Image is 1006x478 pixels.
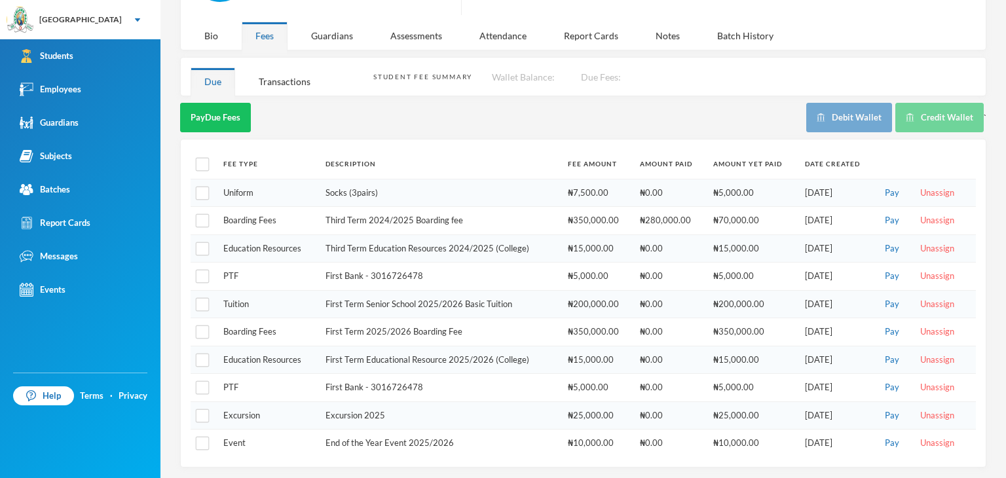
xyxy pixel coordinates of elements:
[217,430,319,457] td: Event
[319,179,562,207] td: Socks (3pairs)
[561,430,633,457] td: ₦10,000.00
[707,234,798,263] td: ₦15,000.00
[916,436,958,450] button: Unassign
[633,430,707,457] td: ₦0.00
[561,234,633,263] td: ₦15,000.00
[916,409,958,423] button: Unassign
[217,207,319,235] td: Boarding Fees
[916,186,958,200] button: Unassign
[20,149,72,163] div: Subjects
[707,318,798,346] td: ₦350,000.00
[217,149,319,179] th: Fee Type
[217,290,319,318] td: Tuition
[319,401,562,430] td: Excursion 2025
[319,234,562,263] td: Third Term Education Resources 2024/2025 (College)
[39,14,122,26] div: [GEOGRAPHIC_DATA]
[492,71,555,83] span: Wallet Balance:
[881,409,903,423] button: Pay
[806,103,892,132] button: Debit Wallet
[319,374,562,402] td: First Bank - 3016726478
[916,213,958,228] button: Unassign
[217,346,319,374] td: Education Resources
[217,263,319,291] td: PTF
[633,290,707,318] td: ₦0.00
[217,401,319,430] td: Excursion
[319,318,562,346] td: First Term 2025/2026 Boarding Fee
[881,297,903,312] button: Pay
[319,263,562,291] td: First Bank - 3016726478
[20,116,79,130] div: Guardians
[80,390,103,403] a: Terms
[707,401,798,430] td: ₦25,000.00
[916,269,958,284] button: Unassign
[561,374,633,402] td: ₦5,000.00
[798,401,874,430] td: [DATE]
[798,318,874,346] td: [DATE]
[561,318,633,346] td: ₦350,000.00
[7,7,33,33] img: logo
[707,207,798,235] td: ₦70,000.00
[20,183,70,196] div: Batches
[798,346,874,374] td: [DATE]
[642,22,694,50] div: Notes
[633,318,707,346] td: ₦0.00
[319,430,562,457] td: End of the Year Event 2025/2026
[633,401,707,430] td: ₦0.00
[707,430,798,457] td: ₦10,000.00
[319,207,562,235] td: Third Term 2024/2025 Boarding fee
[916,297,958,312] button: Unassign
[191,22,232,50] div: Bio
[20,49,73,63] div: Students
[297,22,367,50] div: Guardians
[881,436,903,450] button: Pay
[377,22,456,50] div: Assessments
[20,216,90,230] div: Report Cards
[550,22,632,50] div: Report Cards
[707,179,798,207] td: ₦5,000.00
[13,386,74,406] a: Help
[110,390,113,403] div: ·
[916,242,958,256] button: Unassign
[881,353,903,367] button: Pay
[707,346,798,374] td: ₦15,000.00
[881,242,903,256] button: Pay
[633,263,707,291] td: ₦0.00
[217,179,319,207] td: Uniform
[881,269,903,284] button: Pay
[217,318,319,346] td: Boarding Fees
[707,374,798,402] td: ₦5,000.00
[20,249,78,263] div: Messages
[466,22,540,50] div: Attendance
[916,325,958,339] button: Unassign
[798,290,874,318] td: [DATE]
[881,213,903,228] button: Pay
[633,207,707,235] td: ₦280,000.00
[319,149,562,179] th: Description
[707,149,798,179] th: Amount Yet Paid
[20,83,81,96] div: Employees
[633,346,707,374] td: ₦0.00
[881,380,903,395] button: Pay
[895,103,984,132] button: Credit Wallet
[319,290,562,318] td: First Term Senior School 2025/2026 Basic Tuition
[373,72,472,82] div: Student Fee Summary
[798,263,874,291] td: [DATE]
[798,374,874,402] td: [DATE]
[561,346,633,374] td: ₦15,000.00
[916,353,958,367] button: Unassign
[806,103,986,132] div: `
[633,149,707,179] th: Amount Paid
[119,390,147,403] a: Privacy
[180,103,251,132] button: PayDue Fees
[798,207,874,235] td: [DATE]
[561,179,633,207] td: ₦7,500.00
[561,263,633,291] td: ₦5,000.00
[581,71,621,83] span: Due Fees:
[217,234,319,263] td: Education Resources
[633,179,707,207] td: ₦0.00
[798,149,874,179] th: Date Created
[707,290,798,318] td: ₦200,000.00
[798,430,874,457] td: [DATE]
[561,290,633,318] td: ₦200,000.00
[881,186,903,200] button: Pay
